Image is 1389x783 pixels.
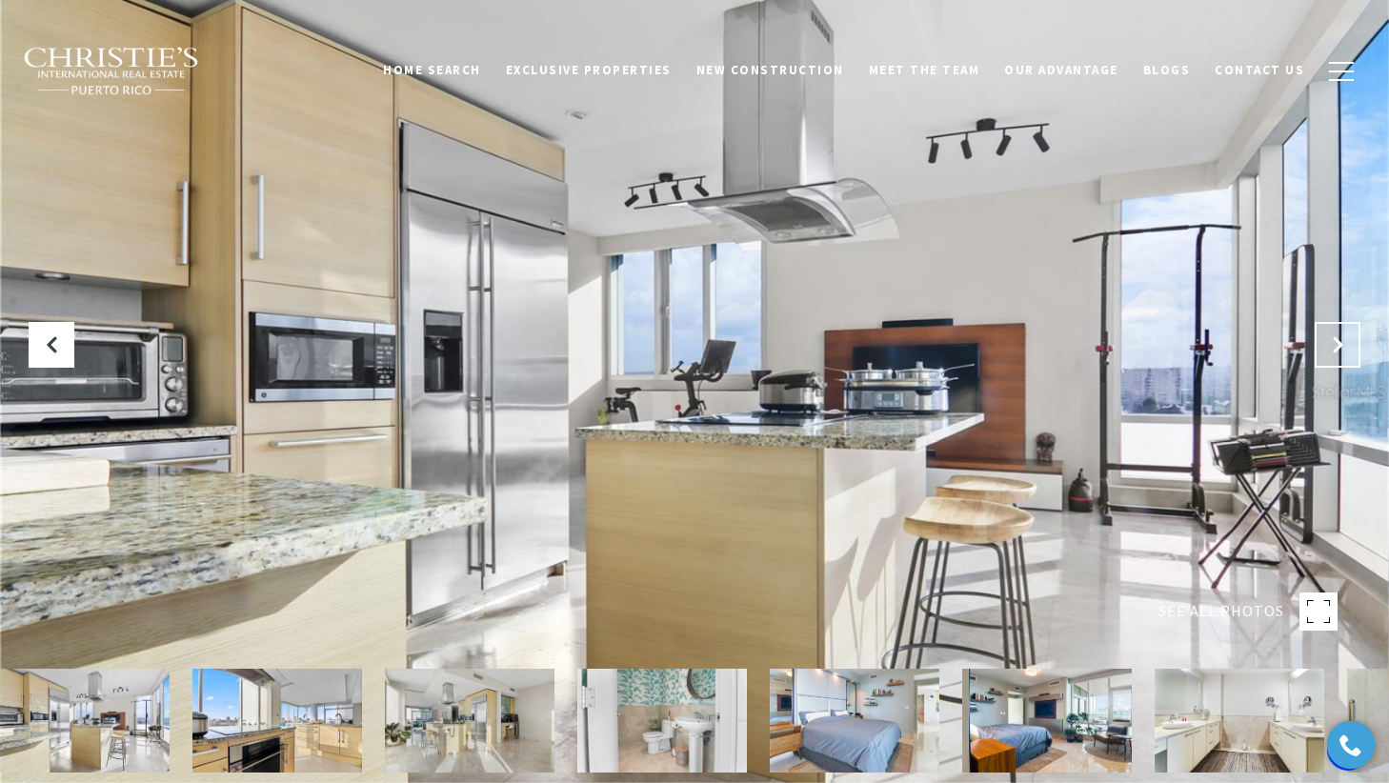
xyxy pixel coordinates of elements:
[1155,669,1324,773] img: 555 Monserrate CONDOMINIO COSMOPOLITAN Unit: 1004
[1317,44,1366,99] button: button
[962,669,1132,773] img: 555 Monserrate CONDOMINIO COSMOPOLITAN Unit: 1004
[23,47,200,96] img: Christie's International Real Estate black text logo
[1131,52,1203,89] a: Blogs
[29,322,74,368] button: Previous Slide
[856,52,993,89] a: Meet the Team
[1158,599,1284,624] span: SEE ALL PHOTOS
[992,52,1131,89] a: Our Advantage
[506,62,672,78] span: Exclusive Properties
[684,52,856,89] a: New Construction
[1004,62,1118,78] span: Our Advantage
[577,669,747,773] img: 555 Monserrate CONDOMINIO COSMOPOLITAN Unit: 1004
[493,52,684,89] a: Exclusive Properties
[192,669,362,773] img: 555 Monserrate CONDOMINIO COSMOPOLITAN Unit: 1004
[696,62,844,78] span: New Construction
[371,52,493,89] a: Home Search
[1315,322,1360,368] button: Next Slide
[770,669,939,773] img: 555 Monserrate CONDOMINIO COSMOPOLITAN Unit: 1004
[385,669,554,773] img: 555 Monserrate CONDOMINIO COSMOPOLITAN Unit: 1004
[1143,62,1191,78] span: Blogs
[1215,62,1304,78] span: Contact Us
